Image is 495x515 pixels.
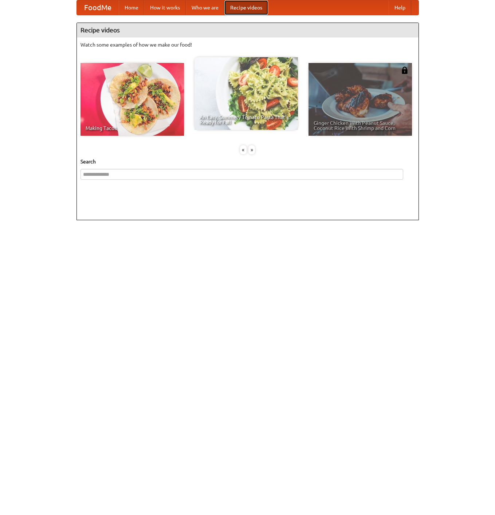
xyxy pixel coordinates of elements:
a: Who we are [186,0,224,15]
a: An Easy, Summery Tomato Pasta That's Ready for Fall [195,57,298,130]
a: Making Tacos [80,63,184,136]
img: 483408.png [401,67,408,74]
div: « [240,145,247,154]
h4: Recipe videos [77,23,419,37]
a: How it works [144,0,186,15]
a: Help [389,0,411,15]
span: An Easy, Summery Tomato Pasta That's Ready for Fall [200,115,293,125]
p: Watch some examples of how we make our food! [80,41,415,48]
h5: Search [80,158,415,165]
a: Home [119,0,144,15]
a: FoodMe [77,0,119,15]
span: Making Tacos [86,126,179,131]
a: Recipe videos [224,0,268,15]
div: » [248,145,255,154]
